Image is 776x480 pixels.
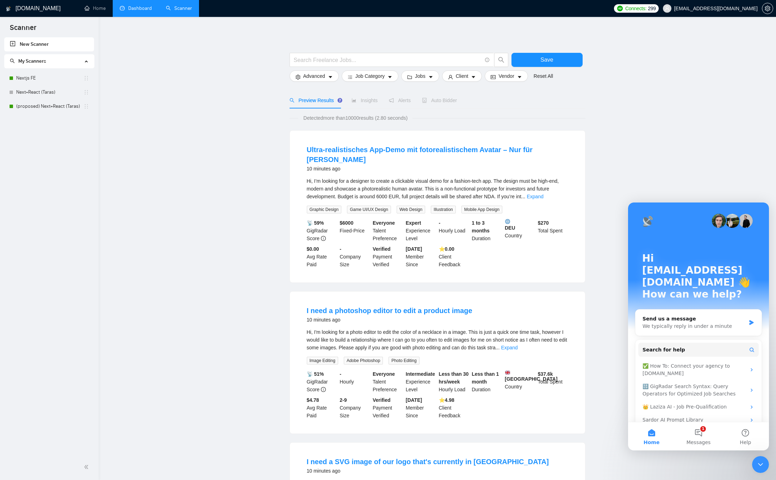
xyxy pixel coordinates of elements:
b: - [340,246,341,252]
div: Payment Verified [371,396,404,419]
span: Connects: [625,5,646,12]
span: Vendor [498,72,514,80]
span: search [10,58,15,63]
span: Hi, I’m looking for a designer to create a clickable visual demo for a fashion-tech app. The desi... [307,178,559,199]
div: 10 minutes ago [307,164,568,173]
span: Scanner [4,23,42,37]
div: 10 minutes ago [307,316,472,324]
b: - [340,371,341,377]
b: Verified [373,397,391,403]
span: setting [762,6,773,11]
a: Nextjs FE [16,71,83,85]
b: [DATE] [406,397,422,403]
span: ... [521,194,526,199]
span: folder [407,74,412,80]
b: 📡 51% [307,371,324,377]
a: setting [762,6,773,11]
span: user [448,74,453,80]
img: upwork-logo.png [617,6,623,11]
span: Image Editing [307,357,338,364]
span: caret-down [471,74,476,80]
img: 🌐 [505,219,510,224]
div: Tooltip anchor [337,97,343,104]
span: setting [296,74,300,80]
span: search [290,98,294,103]
b: Less than 1 month [472,371,499,385]
button: idcardVendorcaret-down [485,70,528,82]
div: Member Since [404,396,437,419]
span: caret-down [328,74,333,80]
b: [GEOGRAPHIC_DATA] [505,370,558,382]
span: Adobe Photoshop [344,357,383,364]
div: Talent Preference [371,219,404,242]
a: Expand [501,345,517,350]
span: holder [83,89,89,95]
div: Duration [470,370,503,393]
div: Experience Level [404,370,437,393]
span: Hi, I'm looking for a photo editor to edit the color of a necklace in a image. This is just a qui... [307,329,567,350]
div: GigRadar Score [305,219,339,242]
span: area-chart [352,98,356,103]
span: robot [422,98,427,103]
span: double-left [84,463,91,470]
b: Everyone [373,220,395,226]
div: Hourly Load [437,370,471,393]
span: Job Category [355,72,385,80]
li: Nextjs FE [4,71,94,85]
b: ⭐️ 0.00 [439,246,454,252]
input: Search Freelance Jobs... [294,56,482,64]
span: bars [348,74,353,80]
span: Detected more than 10000 results (2.80 seconds) [298,114,412,122]
b: 📡 59% [307,220,324,226]
b: $ 37.6k [538,371,553,377]
div: Client Feedback [437,396,471,419]
div: Hourly [338,370,371,393]
div: Avg Rate Paid [305,245,339,268]
a: I need a SVG image of our logo that's currently in [GEOGRAPHIC_DATA] [307,458,549,466]
div: Fixed-Price [338,219,371,242]
a: searchScanner [166,5,192,11]
div: Member Since [404,245,437,268]
div: GigRadar Score [305,370,339,393]
b: $0.00 [307,246,319,252]
img: logo [6,3,11,14]
a: Next+React (Taras) [16,85,83,99]
button: Save [511,53,583,67]
b: Verified [373,246,391,252]
div: Client Feedback [437,245,471,268]
a: I need a photoshop editor to edit a product image [307,307,472,314]
span: Auto Bidder [422,98,457,103]
span: Save [540,55,553,64]
span: Illustration [431,206,456,213]
b: 2-9 [340,397,347,403]
span: caret-down [428,74,433,80]
b: Expert [406,220,421,226]
div: Company Size [338,245,371,268]
b: Intermediate [406,371,435,377]
a: Reset All [534,72,553,80]
b: ⭐️ 4.98 [439,397,454,403]
b: - [439,220,441,226]
button: userClientcaret-down [442,70,482,82]
li: New Scanner [4,37,94,51]
span: My Scanners [10,58,46,64]
span: Preview Results [290,98,340,103]
span: search [495,57,508,63]
span: Jobs [415,72,426,80]
div: Total Spent [536,370,570,393]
